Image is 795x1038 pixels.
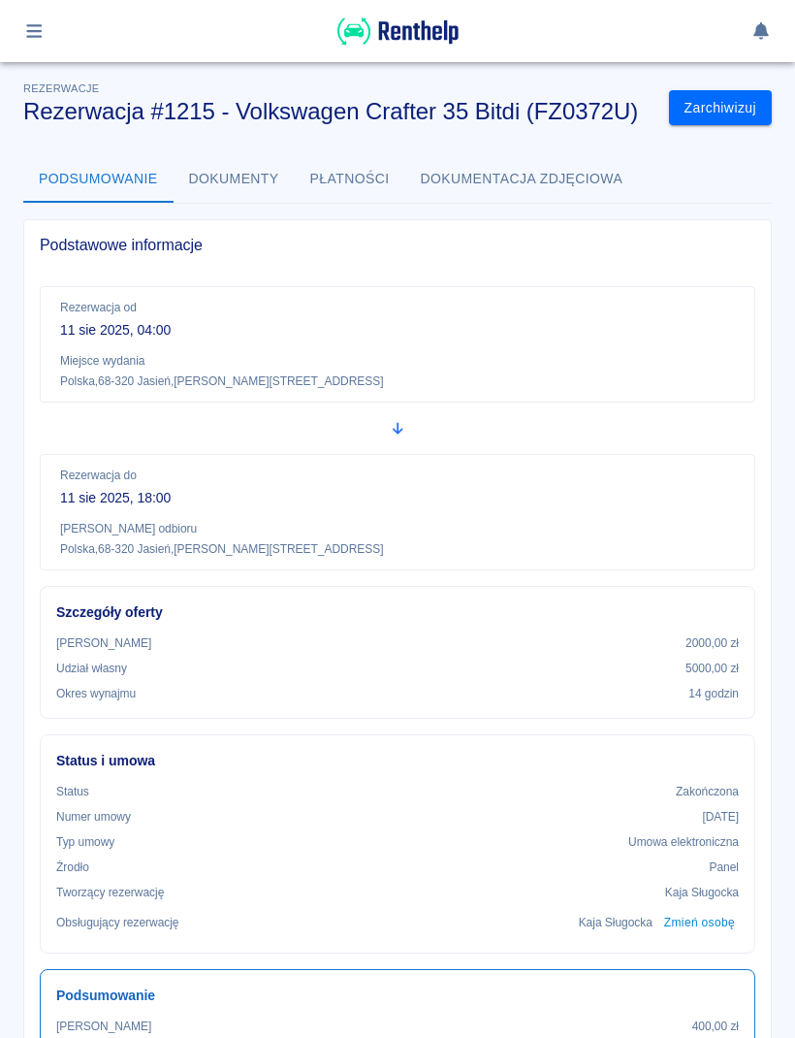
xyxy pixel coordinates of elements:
p: Okres wynajmu [56,685,136,702]
button: Płatności [295,156,405,203]
p: 11 sie 2025, 04:00 [60,320,735,341]
p: 2000,00 zł [685,634,739,652]
p: Obsługujący rezerwację [56,914,179,931]
h6: Status i umowa [56,751,739,771]
p: Rezerwacja do [60,467,735,484]
button: Zarchiwizuj [669,90,772,126]
p: Żrodło [56,859,89,876]
h3: Rezerwacja #1215 - Volkswagen Crafter 35 Bitdi (FZ0372U) [23,98,653,125]
p: Rezerwacja od [60,299,735,316]
p: 14 godzin [688,685,739,702]
button: Dokumentacja zdjęciowa [405,156,639,203]
p: Status [56,783,89,800]
span: Rezerwacje [23,82,99,94]
button: Zmień osobę [660,909,739,937]
p: Udział własny [56,660,127,677]
p: Numer umowy [56,808,131,826]
a: Renthelp logo [337,35,459,51]
p: Polska , 68-320 Jasień , [PERSON_NAME][STREET_ADDRESS] [60,373,735,390]
span: Podstawowe informacje [40,236,755,255]
p: Tworzący rezerwację [56,884,164,901]
button: Dokumenty [174,156,295,203]
p: Kaja Sługocka [579,914,652,931]
p: Typ umowy [56,833,114,851]
p: [PERSON_NAME] odbioru [60,520,735,537]
p: Umowa elektroniczna [628,833,739,851]
h6: Szczegóły oferty [56,602,739,623]
p: 400,00 zł [692,1018,739,1035]
h6: Podsumowanie [56,986,739,1006]
p: Zakończona [676,783,739,800]
img: Renthelp logo [337,16,459,48]
button: Podsumowanie [23,156,174,203]
p: Panel [710,859,740,876]
p: [PERSON_NAME] [56,634,151,652]
p: [DATE] [702,808,739,826]
p: 5000,00 zł [685,660,739,677]
p: Polska , 68-320 Jasień , [PERSON_NAME][STREET_ADDRESS] [60,541,735,558]
p: Miejsce wydania [60,352,735,370]
p: [PERSON_NAME] [56,1018,151,1035]
p: Kaja Sługocka [665,884,739,901]
p: 11 sie 2025, 18:00 [60,488,735,508]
